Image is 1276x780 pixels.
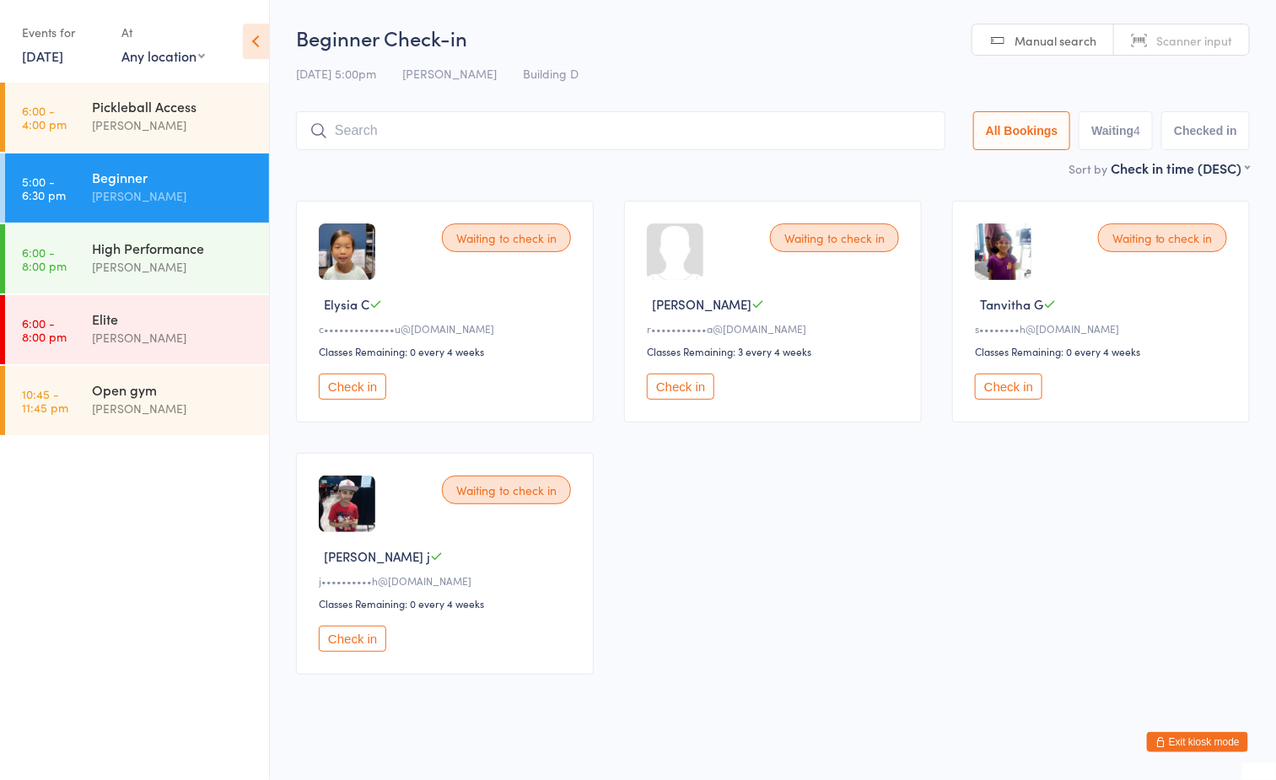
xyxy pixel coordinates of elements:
div: [PERSON_NAME] [92,399,255,418]
span: Building D [523,65,579,82]
div: At [121,19,205,46]
div: s••••••••h@[DOMAIN_NAME] [975,321,1232,336]
div: Classes Remaining: 0 every 4 weeks [319,596,576,611]
time: 5:00 - 6:30 pm [22,175,66,202]
div: Any location [121,46,205,65]
div: [PERSON_NAME] [92,328,255,347]
div: [PERSON_NAME] [92,116,255,135]
img: image1741821735.png [319,476,375,532]
div: c••••••••••••••u@[DOMAIN_NAME] [319,321,576,336]
h2: Beginner Check-in [296,24,1250,51]
button: Checked in [1161,111,1250,150]
div: Classes Remaining: 3 every 4 weeks [647,344,904,358]
span: [PERSON_NAME] j [324,547,430,565]
div: High Performance [92,239,255,257]
span: Scanner input [1156,32,1232,49]
div: 4 [1134,124,1141,137]
div: Events for [22,19,105,46]
span: [PERSON_NAME] [652,295,751,313]
time: 6:00 - 8:00 pm [22,316,67,343]
time: 6:00 - 8:00 pm [22,245,67,272]
a: 6:00 -8:00 pmElite[PERSON_NAME] [5,295,269,364]
input: Search [296,111,945,150]
div: Beginner [92,168,255,186]
span: [PERSON_NAME] [402,65,497,82]
a: 6:00 -4:00 pmPickleball Access[PERSON_NAME] [5,83,269,152]
img: image1723241174.png [319,223,375,280]
time: 6:00 - 4:00 pm [22,104,67,131]
div: Pickleball Access [92,97,255,116]
button: All Bookings [973,111,1071,150]
button: Exit kiosk mode [1147,732,1248,752]
div: Classes Remaining: 0 every 4 weeks [319,344,576,358]
img: image1716752273.png [975,223,1031,280]
span: Elysia C [324,295,369,313]
span: [DATE] 5:00pm [296,65,376,82]
div: Waiting to check in [442,223,571,252]
button: Waiting4 [1079,111,1153,150]
button: Check in [319,374,386,400]
div: [PERSON_NAME] [92,257,255,277]
a: [DATE] [22,46,63,65]
div: Waiting to check in [770,223,899,252]
div: Open gym [92,380,255,399]
a: 6:00 -8:00 pmHigh Performance[PERSON_NAME] [5,224,269,293]
button: Check in [319,626,386,652]
span: Manual search [1015,32,1096,49]
div: [PERSON_NAME] [92,186,255,206]
div: Waiting to check in [1098,223,1227,252]
div: Check in time (DESC) [1111,159,1250,177]
div: Elite [92,309,255,328]
div: j••••••••••h@[DOMAIN_NAME] [319,573,576,588]
a: 10:45 -11:45 pmOpen gym[PERSON_NAME] [5,366,269,435]
span: Tanvitha G [980,295,1043,313]
div: r•••••••••••a@[DOMAIN_NAME] [647,321,904,336]
div: Waiting to check in [442,476,571,504]
div: Classes Remaining: 0 every 4 weeks [975,344,1232,358]
label: Sort by [1069,160,1107,177]
a: 5:00 -6:30 pmBeginner[PERSON_NAME] [5,153,269,223]
button: Check in [647,374,714,400]
button: Check in [975,374,1042,400]
time: 10:45 - 11:45 pm [22,387,68,414]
